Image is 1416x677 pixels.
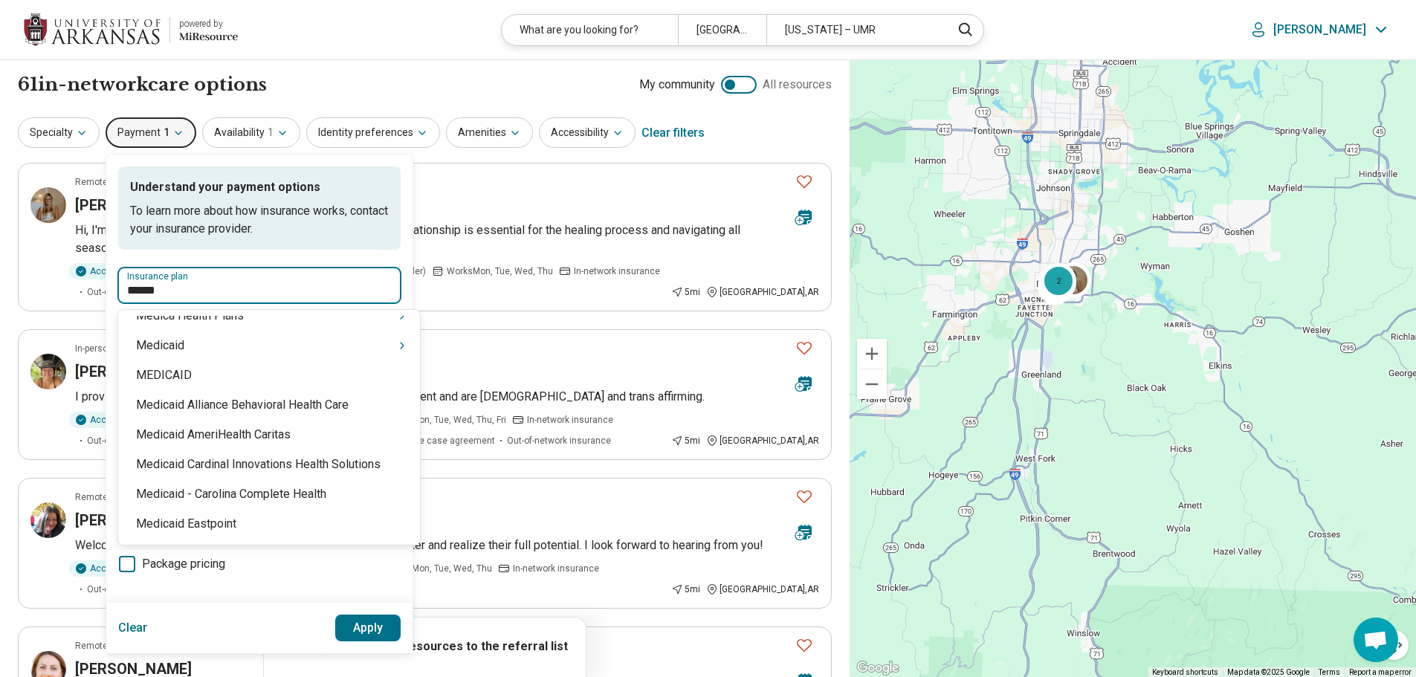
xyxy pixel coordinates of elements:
[789,482,819,512] button: Favorite
[513,562,599,575] span: In-network insurance
[130,178,389,196] p: Understand your payment options
[202,117,300,148] button: Availability
[641,115,705,151] div: Clear filters
[75,361,192,382] h3: [PERSON_NAME]
[268,125,274,140] span: 1
[75,175,158,189] p: Remote or In-person
[118,509,420,539] div: Medicaid Eastpoint
[386,413,506,427] span: Works Mon, Tue, Wed, Thu, Fri
[118,615,148,641] button: Clear
[527,413,613,427] span: In-network insurance
[69,412,171,428] div: Accepting clients
[118,390,420,420] div: Medicaid Alliance Behavioral Health Care
[75,195,192,216] h3: [PERSON_NAME]
[1354,618,1398,662] div: Open chat
[539,117,636,148] button: Accessibility
[118,360,420,390] div: MEDICAID
[75,490,158,504] p: Remote or In-person
[179,17,238,30] div: powered by
[18,72,267,97] h1: 61 in-network care options
[69,263,171,279] div: Accepting clients
[75,221,819,257] p: Hi, I'm glad you're here! I believe that a meaningful therapeutic relationship is essential for t...
[75,388,819,406] p: I provide trauma focused services that are free of stigma or judgment and are [DEMOGRAPHIC_DATA] ...
[766,15,943,45] div: [US_STATE] – UMR
[1273,22,1366,37] p: [PERSON_NAME]
[118,301,420,331] div: Medica Health Plans
[706,285,819,299] div: [GEOGRAPHIC_DATA] , AR
[706,434,819,447] div: [GEOGRAPHIC_DATA] , AR
[1349,668,1412,676] a: Report a map error
[24,12,161,48] img: University of Arkansas
[763,76,832,94] span: All resources
[789,630,819,661] button: Favorite
[87,583,142,596] span: Out-of-pocket
[1227,668,1310,676] span: Map data ©2025 Google
[671,434,700,447] div: 5 mi
[1319,668,1340,676] a: Terms (opens in new tab)
[75,639,158,652] p: Remote or In-person
[118,331,420,360] div: Medicaid
[75,342,132,355] p: In-person only
[857,339,887,369] button: Zoom in
[574,265,660,278] span: In-network insurance
[507,434,611,447] span: Out-of-network insurance
[306,117,440,148] button: Identity preferences
[335,615,401,641] button: Apply
[87,285,142,299] span: Out-of-pocket
[671,583,700,596] div: 5 mi
[399,434,495,447] span: Single case agreement
[130,202,389,238] p: To learn more about how insurance works, contact your insurance provider.
[118,420,420,450] div: Medicaid AmeriHealth Caritas
[69,560,171,577] div: Accepting clients
[1041,265,1076,300] div: 2
[789,166,819,197] button: Favorite
[164,125,169,140] span: 1
[118,479,420,509] div: Medicaid - Carolina Complete Health
[118,450,420,479] div: Medicaid Cardinal Innovations Health Solutions
[447,265,553,278] span: Works Mon, Tue, Wed, Thu
[118,316,420,539] div: Suggestions
[671,285,700,299] div: 5 mi
[18,117,100,148] button: Specialty
[386,562,492,575] span: Works Mon, Tue, Wed, Thu
[127,272,392,281] label: Insurance plan
[857,369,887,399] button: Zoom out
[1041,263,1076,299] div: 2
[706,583,819,596] div: [GEOGRAPHIC_DATA] , AR
[446,117,533,148] button: Amenities
[142,555,225,573] span: Package pricing
[282,638,568,656] p: Click icon to add resources to the referral list
[789,333,819,363] button: Favorite
[75,510,192,531] h3: [PERSON_NAME]
[75,537,819,554] p: Welcome! I provide support to those who are working to feel better and realize their full potenti...
[87,434,142,447] span: Out-of-pocket
[502,15,678,45] div: What are you looking for?
[639,76,715,94] span: My community
[678,15,766,45] div: [GEOGRAPHIC_DATA]
[106,117,196,148] button: Payment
